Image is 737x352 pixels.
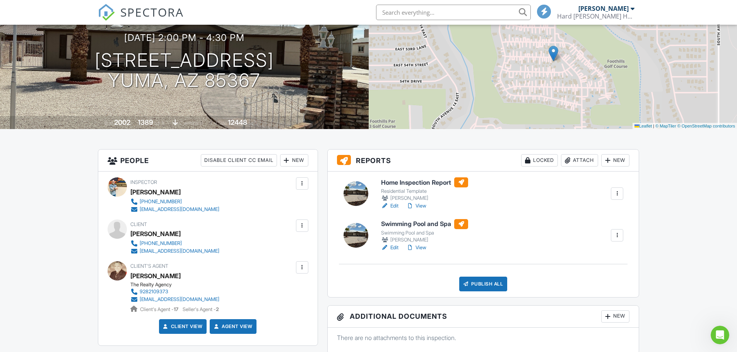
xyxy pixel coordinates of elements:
a: © MapTiler [655,124,676,128]
div: [PERSON_NAME] [130,186,181,198]
div: You've received a payment! Amount $369.00 Fee $0.00 Net $369.00 Transaction # Inspection [12,57,121,87]
div: Support • 1m ago [12,94,55,98]
button: Upload attachment [37,247,43,253]
a: View [406,244,426,252]
a: Edit [381,244,398,252]
div: You've received a payment! Amount $369.00 Fee $0.00 Net $369.00 Transaction # Inspection[STREET_A... [6,53,127,92]
a: [PHONE_NUMBER] [130,198,219,206]
div: Hard Knox Home Inspections [557,12,634,20]
div: 2002 [114,118,130,126]
strong: 17 [174,306,178,312]
div: The Realty Agency [130,282,226,288]
span: Client [130,221,147,227]
a: Home Inspection Report Residential Template [PERSON_NAME] [381,177,468,202]
img: Profile image for Support [22,4,34,17]
button: go back [5,3,20,18]
div: [EMAIL_ADDRESS][DOMAIN_NAME] [140,296,219,303]
div: Locked [521,154,558,167]
span: Client's Agent - [140,306,180,312]
div: 12448 [228,118,247,126]
div: Close [136,3,150,17]
div: [PERSON_NAME] [381,194,468,202]
h3: People [98,150,318,172]
div: [EMAIL_ADDRESS][DOMAIN_NAME] [140,248,219,254]
div: [PERSON_NAME] [578,5,629,12]
a: Leaflet [634,124,652,128]
h1: [STREET_ADDRESS] Yuma, AZ 85367 [95,50,274,91]
p: There are no attachments to this inspection. [337,333,630,342]
a: [EMAIL_ADDRESS][DOMAIN_NAME] [130,206,219,213]
button: Start recording [49,247,55,253]
img: Marker [549,46,558,61]
div: [EMAIL_ADDRESS][DOMAIN_NAME] [140,206,219,213]
div: New [601,310,629,323]
span: SPECTORA [120,4,184,20]
a: Edit [381,202,398,210]
span: Built [104,120,113,126]
div: Residential Template [381,188,468,194]
a: SPECTORA [98,10,184,27]
button: Send a message… [133,244,145,256]
span: Inspector [130,179,157,185]
strong: 2 [216,306,219,312]
a: 9282109373 [130,288,219,296]
span: Lot Size [210,120,227,126]
a: Swimming Pool and Spa Swimming Pool and Spa [PERSON_NAME] [381,219,468,244]
span: Seller's Agent - [183,306,219,312]
a: [EMAIL_ADDRESS][DOMAIN_NAME] [130,296,219,303]
h6: Home Inspection Report [381,177,468,187]
a: [STREET_ADDRESS] [40,80,94,87]
div: [PHONE_NUMBER] [140,199,182,205]
h1: Support [38,4,62,10]
button: Home [121,3,136,18]
a: [PHONE_NUMBER] [130,240,219,247]
div: [PERSON_NAME] [130,228,181,240]
button: Emoji picker [12,247,18,253]
p: Active in the last 15m [38,10,93,17]
iframe: Intercom live chat [711,326,729,344]
div: New [280,154,308,167]
div: Swimming Pool and Spa [381,230,468,236]
h3: Additional Documents [328,306,639,328]
div: [PERSON_NAME] [381,236,468,244]
a: [EMAIL_ADDRESS][DOMAIN_NAME] [130,247,219,255]
a: Client View [162,323,203,330]
div: [PHONE_NUMBER] [140,240,182,247]
div: New [601,154,629,167]
span: crawlspace [179,120,203,126]
h3: [DATE] 2:00 pm - 4:30 pm [124,32,245,43]
span: sq.ft. [248,120,258,126]
div: 1389 [138,118,153,126]
span: sq. ft. [154,120,165,126]
div: Publish All [459,277,508,291]
a: [PERSON_NAME] [130,270,181,282]
input: Search everything... [376,5,531,20]
img: The Best Home Inspection Software - Spectora [98,4,115,21]
a: © OpenStreetMap contributors [677,124,735,128]
h3: Reports [328,150,639,172]
a: View [406,202,426,210]
button: Gif picker [24,247,31,253]
h6: Swimming Pool and Spa [381,219,468,229]
a: Agent View [212,323,252,330]
div: Support says… [6,53,149,109]
div: Attach [561,154,598,167]
div: Disable Client CC Email [201,154,277,167]
span: | [653,124,654,128]
textarea: Message… [7,231,148,244]
div: 9282109373 [140,289,168,295]
span: Client's Agent [130,263,168,269]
